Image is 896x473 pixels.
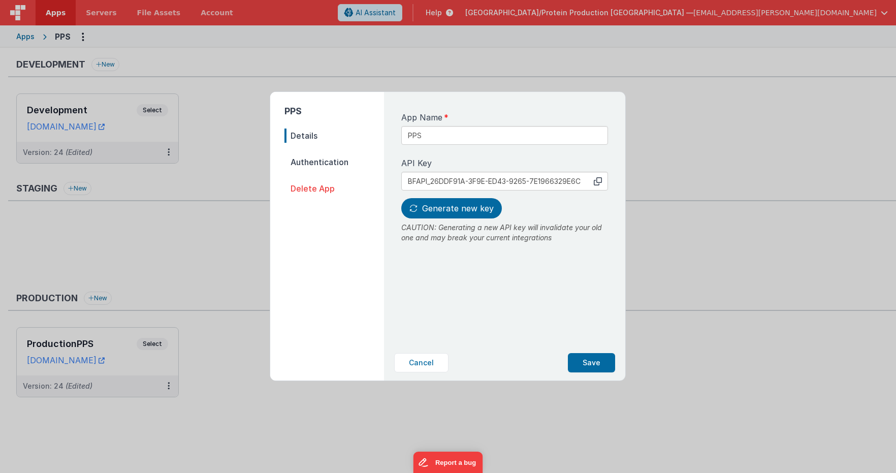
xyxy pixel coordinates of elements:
[422,203,494,213] span: Generate new key
[401,198,502,218] button: Generate new key
[401,172,608,191] input: No API key generated
[284,155,384,169] span: Authentication
[284,129,384,143] span: Details
[401,223,608,243] p: CAUTION: Generating a new API key will invalidate your old one and may break your current integra...
[394,353,449,372] button: Cancel
[401,157,432,169] span: API Key
[413,452,483,473] iframe: Marker.io feedback button
[284,104,384,118] h2: PPS
[401,111,442,123] span: App Name
[568,353,615,372] button: Save
[284,181,384,196] span: Delete App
